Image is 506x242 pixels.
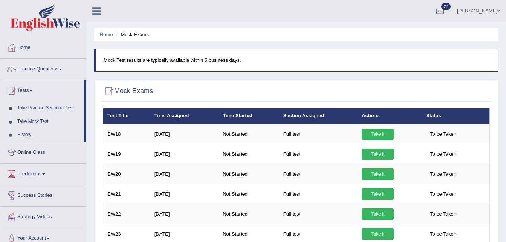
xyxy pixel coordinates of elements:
td: [DATE] [150,124,219,144]
td: Full test [279,164,358,184]
td: Full test [279,144,358,164]
td: [DATE] [150,164,219,184]
a: Take Mock Test [14,115,84,129]
td: Full test [279,124,358,144]
span: To be Taken [426,129,460,140]
a: Tests [0,80,84,99]
span: To be Taken [426,168,460,180]
a: Online Class [0,142,86,161]
a: Predictions [0,164,86,182]
th: Test Title [103,108,150,124]
span: To be Taken [426,188,460,200]
li: Mock Exams [114,31,149,38]
td: EW20 [103,164,150,184]
th: Actions [358,108,422,124]
td: EW21 [103,184,150,204]
td: Not Started [219,164,279,184]
td: Not Started [219,124,279,144]
a: Home [100,32,113,37]
a: Success Stories [0,185,86,204]
th: Time Assigned [150,108,219,124]
a: Take it [362,208,394,220]
a: Practice Questions [0,59,86,78]
a: History [14,128,84,142]
a: Take Practice Sectional Test [14,101,84,115]
td: Not Started [219,204,279,224]
td: [DATE] [150,204,219,224]
a: Take it [362,149,394,160]
a: Take it [362,188,394,200]
span: To be Taken [426,228,460,240]
p: Mock Test results are typically available within 5 business days. [104,57,491,64]
span: 22 [441,3,451,10]
span: To be Taken [426,208,460,220]
th: Time Started [219,108,279,124]
td: EW22 [103,204,150,224]
a: Take it [362,228,394,240]
td: Not Started [219,144,279,164]
td: Full test [279,184,358,204]
td: Full test [279,204,358,224]
th: Section Assigned [279,108,358,124]
td: Not Started [219,184,279,204]
a: Strategy Videos [0,207,86,225]
h2: Mock Exams [103,86,153,97]
a: Home [0,37,86,56]
th: Status [422,108,489,124]
span: To be Taken [426,149,460,160]
td: EW19 [103,144,150,164]
a: Take it [362,168,394,180]
td: EW18 [103,124,150,144]
td: [DATE] [150,184,219,204]
td: [DATE] [150,144,219,164]
a: Take it [362,129,394,140]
